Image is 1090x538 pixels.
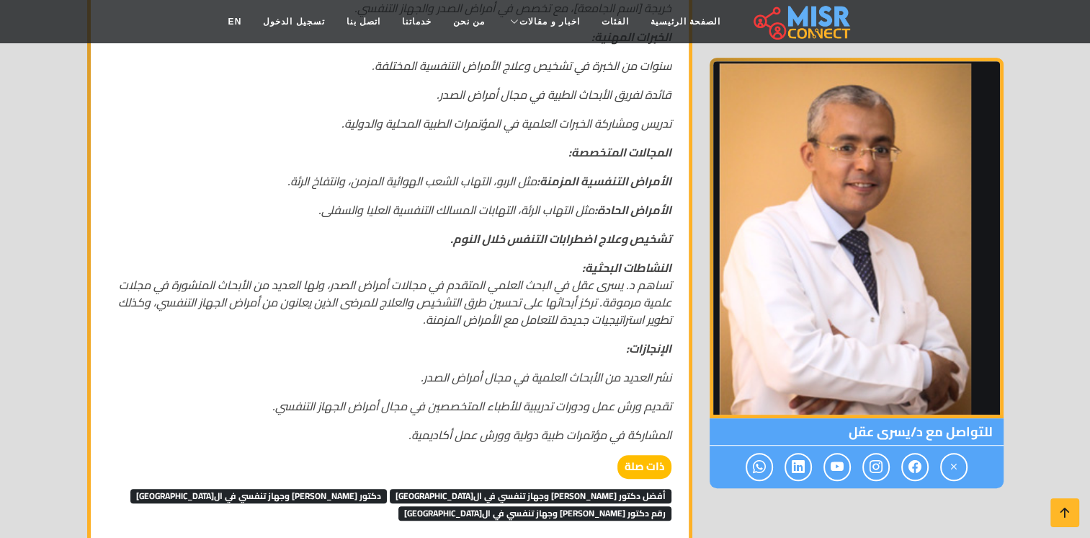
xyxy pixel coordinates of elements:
a: خدماتنا [391,8,442,35]
a: أفضل دكتور [PERSON_NAME] وجهاز تنفسي في ال[GEOGRAPHIC_DATA] [390,484,671,506]
span: أفضل دكتور [PERSON_NAME] وجهاز تنفسي في ال[GEOGRAPHIC_DATA] [390,489,671,503]
em: قائدة لفريق الأبحاث الطبية في مجال أمراض الصدر. [437,84,671,105]
em: تساهم د. يسرى عقل في البحث العلمي المتقدم في مجالات أمراض الصدر، ولها العديد من الأبحاث المنشورة ... [118,274,671,330]
strong: الإنجازات: [626,338,671,359]
em: المشاركة في مؤتمرات طبية دولية وورش عمل أكاديمية. [408,424,671,446]
span: اخبار و مقالات [519,15,580,28]
em: نشر العديد من الأبحاث العلمية في مجال أمراض الصدر. [421,366,671,388]
strong: ذات صلة [617,455,671,479]
strong: النشاطات البحثية: [582,257,671,278]
a: الصفحة الرئيسية [640,8,731,35]
em: تقديم ورش عمل ودورات تدريبية للأطباء المتخصصين في مجال أمراض الجهاز التنفسي. [272,395,671,417]
em: سنوات من الخبرة في تشخيص وعلاج الأمراض التنفسية المختلفة. [372,55,671,76]
em: تدريس ومشاركة الخبرات العلمية في المؤتمرات الطبية المحلية والدولية. [341,113,671,134]
strong: تشخيص وعلاج اضطرابات التنفس خلال النوم. [450,228,671,250]
a: رقم دكتور [PERSON_NAME] وجهاز تنفسي في ال[GEOGRAPHIC_DATA] [398,501,671,523]
span: دكتور [PERSON_NAME] وجهاز تنفسي في ال[GEOGRAPHIC_DATA] [130,489,387,503]
a: تسجيل الدخول [252,8,335,35]
a: دكتور [PERSON_NAME] وجهاز تنفسي في ال[GEOGRAPHIC_DATA] [130,484,387,506]
em: مثل الربو، التهاب الشعب الهوائية المزمن، وانتفاخ الرئة. [287,170,671,192]
strong: المجالات المتخصصة: [568,141,671,163]
span: رقم دكتور [PERSON_NAME] وجهاز تنفسي في ال[GEOGRAPHIC_DATA] [398,506,671,521]
img: main.misr_connect [754,4,850,40]
strong: الأمراض التنفسية المزمنة: [537,170,671,192]
a: EN [218,8,253,35]
a: الفئات [591,8,640,35]
a: من نحن [442,8,496,35]
span: للتواصل مع د/يسرى عقل [710,418,1004,446]
em: مثل التهاب الرئة، التهابات المسالك التنفسية العليا والسفلى. [318,199,671,221]
img: د/يسرى عقل [710,58,1004,418]
a: اتصل بنا [336,8,391,35]
strong: الأمراض الحادة: [594,199,671,221]
a: اخبار و مقالات [496,8,591,35]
